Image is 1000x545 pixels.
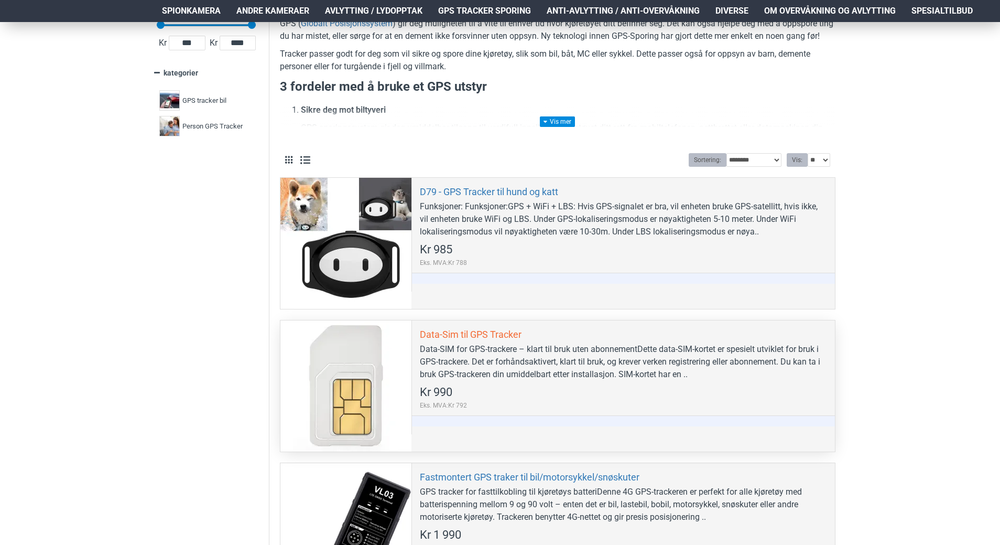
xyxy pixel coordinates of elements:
[420,486,827,523] div: GPS tracker for fasttilkobling til kjøretøys batteriDenne 4G GPS-trackeren er perfekt for alle kj...
[420,387,452,398] span: Kr 990
[547,5,700,17] span: Anti-avlytting / Anti-overvåkning
[159,116,180,136] img: Person GPS Tracker
[236,5,309,17] span: Andre kameraer
[40,62,94,69] div: Domain Overview
[157,37,169,49] span: Kr
[280,17,835,42] p: GPS ( ) gir deg muligheten til å vite til enhver tid hvor kjøretøyet ditt befinner seg. Det kan o...
[280,320,411,452] a: Data-Sim til GPS Tracker
[116,62,177,69] div: Keywords by Traffic
[438,5,531,17] span: GPS Tracker Sporing
[301,105,386,115] strong: Sikre deg mot biltyveri
[182,121,243,132] span: Person GPS Tracker
[17,17,25,25] img: logo_orange.svg
[787,153,808,167] label: Vis:
[911,5,973,17] span: Spesialtilbud
[715,5,748,17] span: Diverse
[154,64,258,82] a: kategorier
[420,244,452,255] span: Kr 985
[420,529,461,541] span: Kr 1 990
[280,78,835,96] h3: 3 fordeler med å bruke et GPS utstyr
[280,48,835,73] p: Tracker passer godt for deg som vil sikre og spore dine kjøretøy, slik som bil, båt, MC eller syk...
[420,258,467,268] span: Eks. MVA:Kr 788
[159,90,180,111] img: GPS tracker bil
[28,61,37,69] img: tab_domain_overview_orange.svg
[162,5,221,17] span: Spionkamera
[27,27,115,36] div: Domain: [DOMAIN_NAME]
[420,401,467,410] span: Eks. MVA:Kr 792
[17,27,25,36] img: website_grey.svg
[420,200,827,238] div: Funksjoner: Funksjoner:GPS + WiFi + LBS: Hvis GPS-signalet er bra, vil enheten bruke GPS-satellit...
[280,178,411,309] a: D79 - GPS Tracker til hund og katt D79 - GPS Tracker til hund og katt
[420,471,639,483] a: Fastmontert GPS traker til bil/motorsykkel/snøskuter
[420,328,521,340] a: Data-Sim til GPS Tracker
[208,37,220,49] span: Kr
[764,5,896,17] span: Om overvåkning og avlytting
[182,95,226,106] span: GPS tracker bil
[325,5,422,17] span: Avlytting / Lydopptak
[104,61,113,69] img: tab_keywords_by_traffic_grey.svg
[420,186,558,198] a: D79 - GPS Tracker til hund og katt
[29,17,51,25] div: v 4.0.25
[420,343,827,381] div: Data-SIM for GPS-trackere – klart til bruk uten abonnementDette data-SIM-kortet er spesielt utvik...
[689,153,726,167] label: Sortering:
[301,122,835,159] p: GPS sporingssystem gir deg umiddelbar tilgang til verdifull innsikt om kjøretøyet ditt rett fra m...
[301,17,393,30] a: Globalt Posisjonssystem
